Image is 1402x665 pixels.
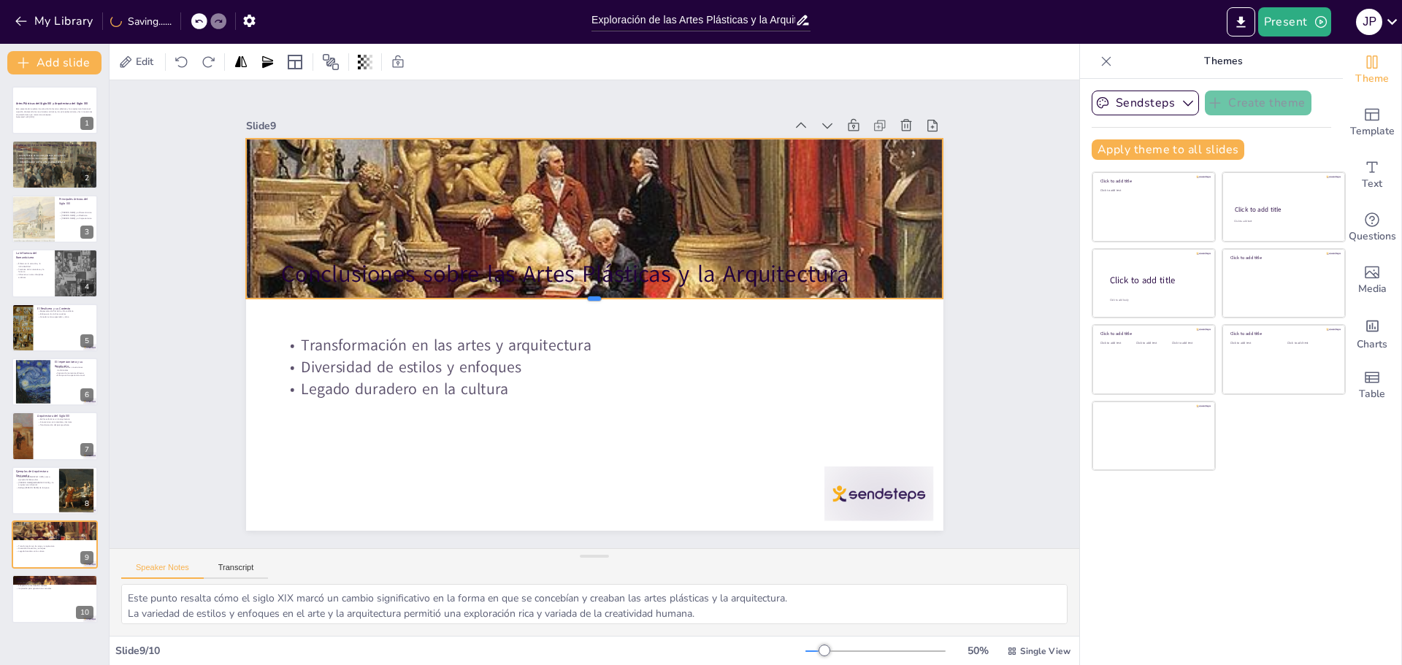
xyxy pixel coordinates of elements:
p: Enfoque en la experiencia visual [55,374,93,377]
p: Exploración de las Artes Plásticas y la Arquitectura en el Siglo XIX [16,143,93,151]
div: 5 [80,334,93,347]
p: Legado duradero en la cultura [16,550,93,553]
span: Edit [133,55,156,69]
div: Change the overall theme [1343,44,1401,96]
p: Transformación del paisaje urbano [37,424,93,427]
div: 10 [76,606,93,619]
div: J P [1356,9,1382,35]
div: 3 [80,226,93,239]
button: Export to PowerPoint [1227,7,1255,36]
div: 8 [12,466,98,515]
div: Click to add text [1230,342,1276,345]
button: Transcript [204,563,269,579]
p: El Realismo y su Contexto [37,307,93,311]
p: Reflejo [PERSON_NAME] de la época [16,486,55,489]
p: Reflexiones Finales [16,577,93,582]
p: Conclusiones sobre las Artes Plásticas y la Arquitectura [280,258,908,291]
input: Insert title [591,9,795,31]
p: Ejemplos de Arquitectura Destacada [16,469,55,477]
div: Add text boxes [1343,149,1401,201]
p: Arquitectura del Siglo XIX [37,415,93,419]
span: Características de las artes plásticas del siglo XIX [19,153,65,156]
button: My Library [11,9,99,33]
div: Click to add text [1100,342,1133,345]
p: El Impresionismo y su Revolución [55,360,93,368]
button: Apply theme to all slides [1092,139,1244,160]
span: Influencia de los movimientos artísticos [19,157,57,160]
div: 6 [80,388,93,401]
p: Captura de momentos efímeros [55,372,93,374]
div: Click to add title [1110,274,1203,286]
p: Enfoque en las luchas sociales [37,312,93,315]
div: Click to add title [1100,331,1205,337]
div: Click to add text [1100,189,1205,193]
div: Click to add body [1110,298,1202,301]
div: 1 [80,117,93,130]
p: Legado duradero en la cultura [280,378,908,400]
div: Add ready made slides [1343,96,1401,149]
div: Click to add title [1230,331,1335,337]
p: Principales Artistas del Siglo XIX [59,197,93,205]
span: Charts [1357,337,1387,353]
p: Énfasis en la emoción y la individualidad [16,263,50,268]
span: Theme [1355,71,1389,87]
span: Media [1358,281,1387,297]
div: 2 [80,172,93,185]
span: Template [1350,123,1395,139]
div: 10 [12,574,98,623]
span: Single View [1020,645,1070,657]
span: Text [1362,176,1382,192]
span: Interconexión entre arte y arquitectura [20,160,65,164]
p: Comprensión profunda de la creatividad [16,581,93,584]
div: Click to add title [1230,255,1335,261]
div: Add images, graphics, shapes or video [1343,254,1401,307]
span: Position [322,53,340,71]
p: Innovaciones en materiales y técnicas [37,421,93,424]
div: Click to add text [1234,220,1331,223]
div: Click to add text [1287,342,1333,345]
div: Add charts and graphs [1343,307,1401,359]
div: Get real-time input from your audience [1343,201,1401,254]
div: 7 [80,443,93,456]
div: Click to add title [1235,205,1332,214]
p: [PERSON_NAME] y el Realismo [59,214,93,217]
button: J P [1356,7,1382,36]
div: 6 [12,358,98,406]
button: Speaker Notes [121,563,204,579]
p: Temática de la naturaleza y la historia [16,268,50,273]
div: Slide 9 / 10 [115,644,805,658]
p: Representación fiel de la vida cotidiana [37,310,93,312]
p: Diversidad de estilos y enfoques [280,356,908,378]
p: Transformación en las artes y arquitectura [16,545,93,547]
p: La Influencia del Romanticismo [16,251,50,259]
p: Themes [1118,44,1328,79]
p: Ópera de [GEOGRAPHIC_DATA] como ejemplo del Beaux-Arts [16,475,55,480]
p: Estilos eclécticos en la arquitectura [37,418,93,421]
button: Present [1258,7,1331,36]
div: 8 [80,497,93,510]
div: 3 [12,195,98,243]
div: 50 % [960,644,995,658]
div: 9 [80,551,93,564]
div: 9 [12,520,98,569]
div: Slide 9 [246,119,786,133]
div: 7 [12,412,98,460]
p: Conclusiones sobre las Artes Plásticas y la Arquitectura [16,535,93,539]
p: Transformación en las artes y arquitectura [280,334,908,356]
p: Generated with [URL] [16,116,93,119]
button: Sendsteps [1092,91,1199,115]
p: Adaptación a los desafíos sociales [16,584,93,587]
div: Click to add text [1172,342,1205,345]
p: [PERSON_NAME] y el Romanticismo [59,212,93,215]
p: Ruptura con las convenciones tradicionales [55,366,93,372]
textarea: Este punto resalta cómo el siglo XIX marcó un cambio significativo en la forma en que se concebía... [121,584,1068,624]
span: Questions [1349,228,1396,245]
p: [PERSON_NAME] y el Impresionismo [59,217,93,220]
p: Esta presentación explora la evolución de las artes plásticas y la arquitectura durante el siglo ... [16,108,93,116]
p: Diversidad de estilos y enfoques [16,547,93,550]
div: 5 [12,304,98,352]
div: Click to add text [1136,342,1169,345]
div: Click to add title [1100,178,1205,184]
div: Add a table [1343,359,1401,412]
div: 1 [12,86,98,134]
